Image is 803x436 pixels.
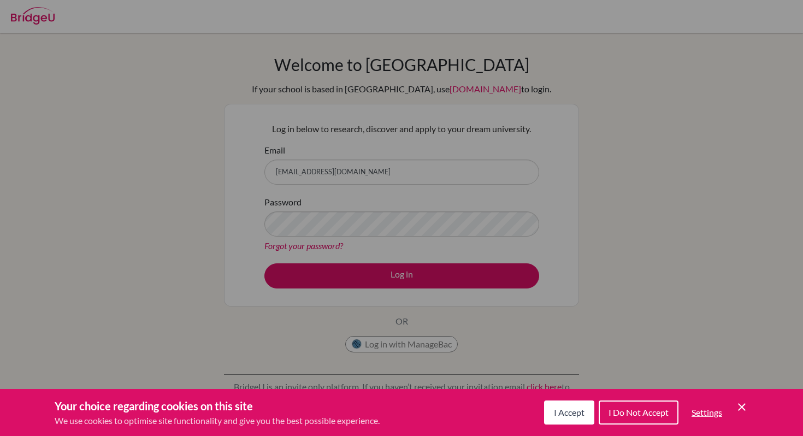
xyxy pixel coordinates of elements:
button: I Do Not Accept [599,400,678,425]
span: I Accept [554,407,584,417]
span: Settings [692,407,722,417]
button: Save and close [735,400,748,414]
span: I Do Not Accept [609,407,669,417]
h3: Your choice regarding cookies on this site [55,398,380,414]
button: I Accept [544,400,594,425]
button: Settings [683,402,731,423]
p: We use cookies to optimise site functionality and give you the best possible experience. [55,414,380,427]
